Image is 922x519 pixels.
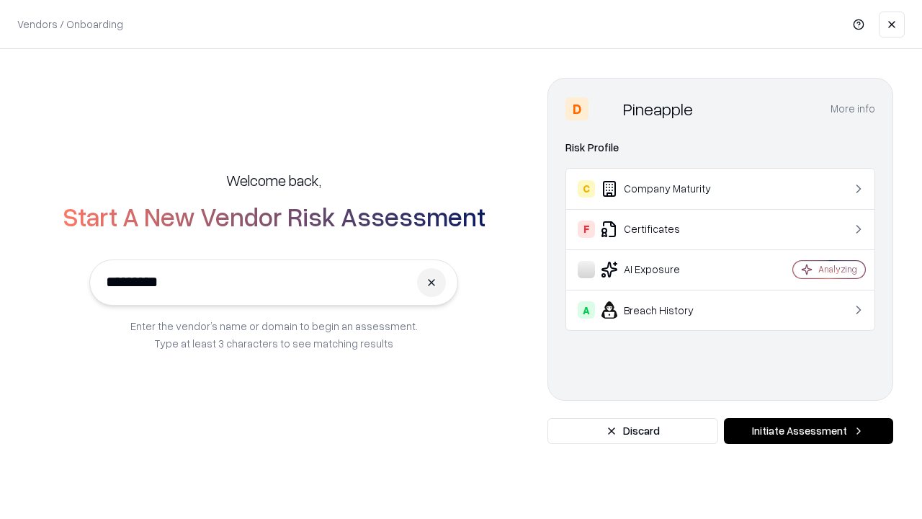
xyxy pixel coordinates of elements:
[594,97,617,120] img: Pineapple
[17,17,123,32] p: Vendors / Onboarding
[578,221,595,238] div: F
[565,139,875,156] div: Risk Profile
[623,97,693,120] div: Pineapple
[547,418,718,444] button: Discard
[578,180,750,198] div: Company Maturity
[578,301,595,319] div: A
[578,180,595,198] div: C
[724,418,893,444] button: Initiate Assessment
[818,263,857,275] div: Analyzing
[130,317,418,352] p: Enter the vendor’s name or domain to begin an assessment. Type at least 3 characters to see match...
[831,96,875,122] button: More info
[63,202,485,231] h2: Start A New Vendor Risk Assessment
[578,261,750,278] div: AI Exposure
[226,170,321,190] h5: Welcome back,
[565,97,588,120] div: D
[578,301,750,319] div: Breach History
[578,221,750,238] div: Certificates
